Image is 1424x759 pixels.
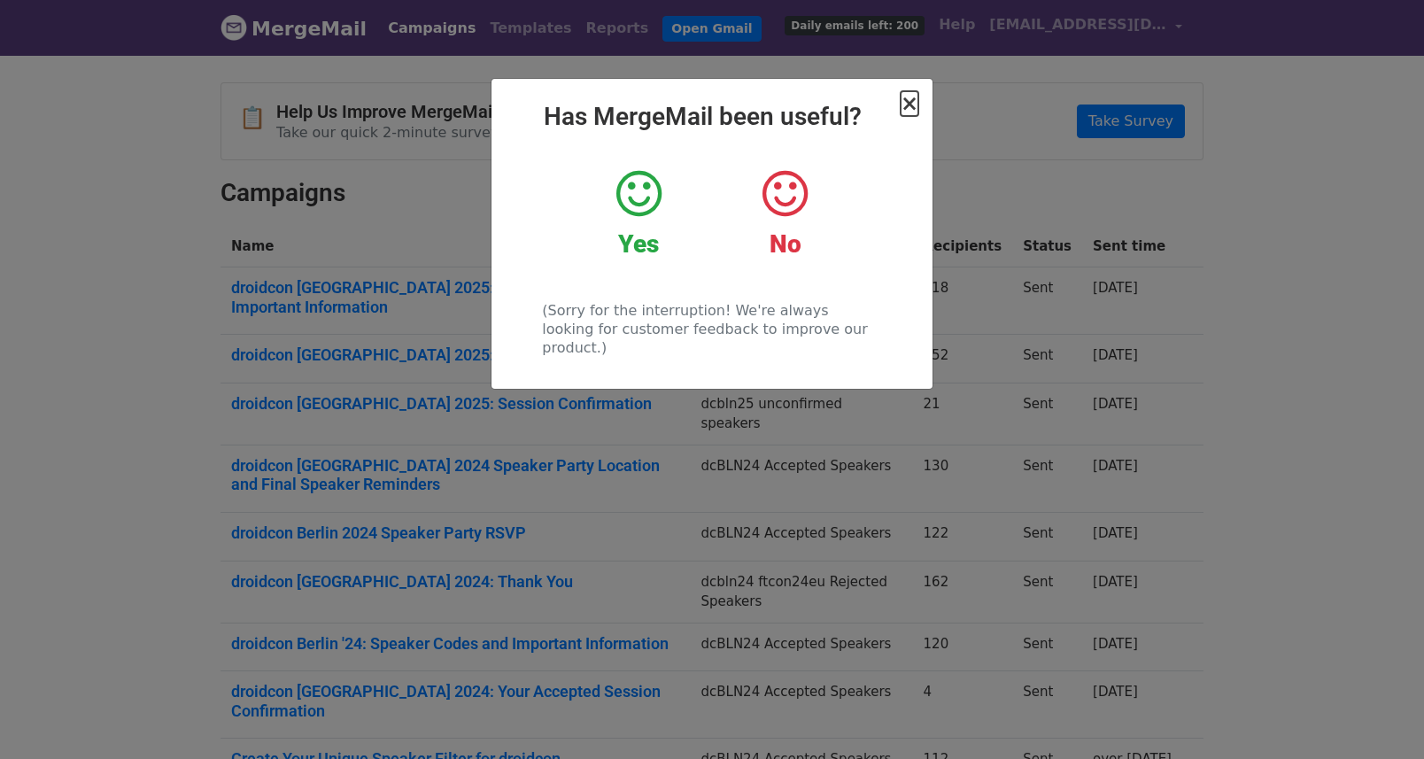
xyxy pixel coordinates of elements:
strong: Yes [618,229,659,259]
span: × [901,91,918,116]
button: Close [901,93,918,114]
h2: Has MergeMail been useful? [506,102,918,132]
iframe: Chat Widget [1335,674,1424,759]
a: Yes [579,167,699,259]
p: (Sorry for the interruption! We're always looking for customer feedback to improve our product.) [542,301,881,357]
strong: No [770,229,801,259]
a: No [725,167,845,259]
